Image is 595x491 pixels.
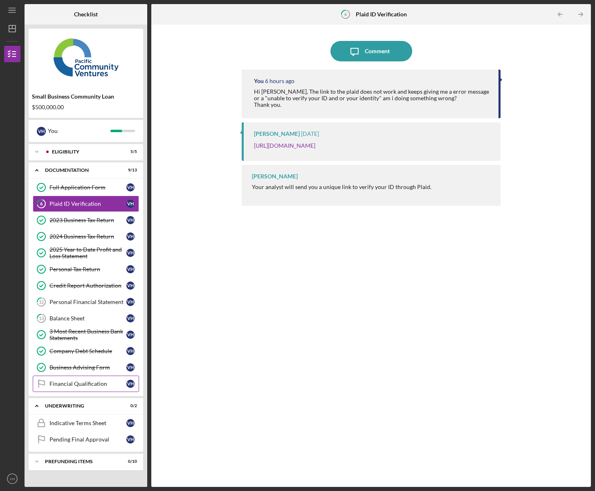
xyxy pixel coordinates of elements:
[49,266,126,273] div: Personal Tax Return
[49,381,126,387] div: Financial Qualification
[49,184,126,191] div: Full Application Form
[45,168,117,173] div: Documentation
[33,359,139,376] a: Business Advising FormVH
[33,245,139,261] a: 2025 Year to Date Profit and Loss StatementVH
[254,131,300,137] div: [PERSON_NAME]
[32,93,140,100] div: Small Business Community Loan
[9,477,15,481] text: VH
[126,200,135,208] div: V H
[33,228,139,245] a: 2024 Business Tax ReturnVH
[4,471,20,487] button: VH
[365,41,390,61] div: Comment
[33,415,139,431] a: Indicative Terms SheetVH
[126,183,135,191] div: V H
[45,459,117,464] div: Prefunding Items
[48,124,110,138] div: You
[126,435,135,444] div: V H
[122,459,137,464] div: 0 / 10
[330,41,412,61] button: Comment
[252,173,298,180] div: [PERSON_NAME]
[122,149,137,154] div: 5 / 5
[126,347,135,355] div: V H
[252,184,431,190] div: Your analyst will send you a unique link to verify your ID through Plaid.
[126,331,135,339] div: V H
[344,11,347,17] tspan: 6
[122,168,137,173] div: 9 / 13
[33,294,139,310] a: 12Personal Financial StatementVH
[49,233,126,240] div: 2024 Business Tax Return
[33,196,139,212] a: 6Plaid ID VerificationVH
[29,33,143,82] img: Product logo
[126,314,135,322] div: V H
[33,376,139,392] a: Financial QualificationVH
[49,282,126,289] div: Credit Report Authorization
[49,246,126,259] div: 2025 Year to Date Profit and Loss Statement
[126,249,135,257] div: V H
[49,328,126,341] div: 3 Most Recent Business Bank Statements
[33,327,139,343] a: 3 Most Recent Business Bank StatementsVH
[33,310,139,327] a: 13Balance SheetVH
[32,104,140,110] div: $500,000.00
[301,131,319,137] time: 2025-10-08 00:03
[126,363,135,372] div: V H
[39,316,44,321] tspan: 13
[49,420,126,426] div: Indicative Terms Sheet
[49,200,126,207] div: Plaid ID Verification
[356,11,407,18] b: Plaid ID Verification
[33,343,139,359] a: Company Debt ScheduleVH
[126,380,135,388] div: V H
[33,261,139,277] a: Personal Tax ReturnVH
[254,142,315,149] a: [URL][DOMAIN_NAME]
[40,201,43,207] tspan: 6
[52,149,117,154] div: Eligibility
[49,348,126,354] div: Company Debt Schedule
[45,403,117,408] div: Underwriting
[33,431,139,448] a: Pending Final ApprovalVH
[49,315,126,322] div: Balance Sheet
[33,179,139,196] a: Full Application FormVH
[122,403,137,408] div: 0 / 2
[33,277,139,294] a: Credit Report AuthorizationVH
[126,216,135,224] div: V H
[74,11,98,18] b: Checklist
[49,299,126,305] div: Personal Financial Statement
[126,232,135,241] div: V H
[254,78,264,84] div: You
[126,298,135,306] div: V H
[37,127,46,136] div: V H
[39,300,44,305] tspan: 12
[126,282,135,290] div: V H
[49,364,126,371] div: Business Advising Form
[126,265,135,273] div: V H
[49,217,126,223] div: 2023 Business Tax Return
[126,419,135,427] div: V H
[254,88,490,108] div: Hi [PERSON_NAME], The link to the plaid does not work and keeps giving me a error message or a "u...
[49,436,126,443] div: Pending Final Approval
[33,212,139,228] a: 2023 Business Tax ReturnVH
[265,78,294,84] time: 2025-10-08 18:24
